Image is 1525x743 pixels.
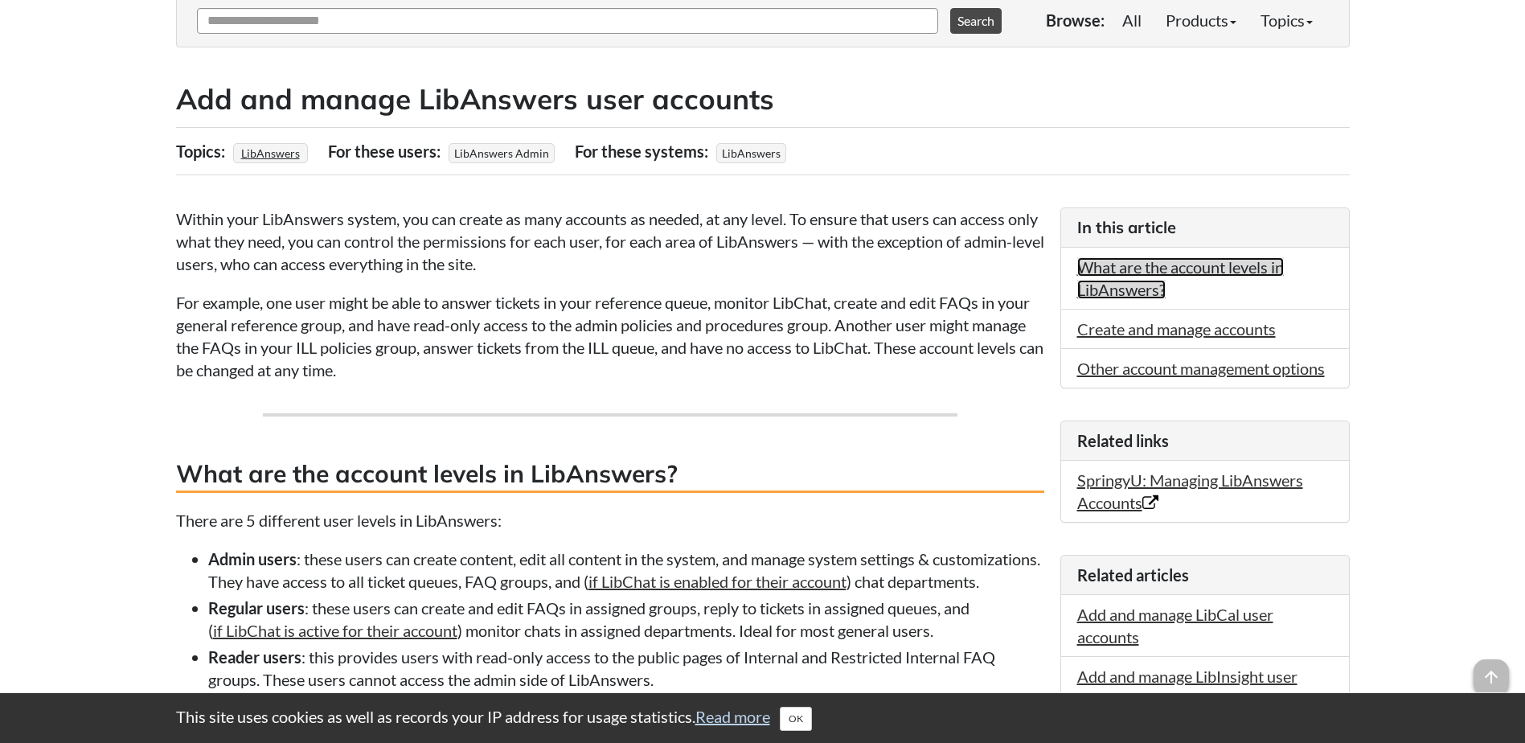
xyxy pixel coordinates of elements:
[208,646,1044,691] li: : this provides users with read-only access to the public pages of Internal and Restricted Intern...
[1154,4,1248,36] a: Products
[1077,605,1273,647] a: Add and manage LibCal user accounts
[1077,431,1169,450] span: Related links
[213,621,457,640] a: if LibChat is active for their account
[208,598,305,618] strong: Regular users
[716,143,786,163] span: LibAnswers
[328,136,445,166] div: For these users:
[176,80,1350,119] h2: Add and manage LibAnswers user accounts
[1077,470,1303,512] a: SpringyU: Managing LibAnswers Accounts
[176,136,229,166] div: Topics:
[1474,659,1509,695] span: arrow_upward
[950,8,1002,34] button: Search
[176,291,1044,381] p: For example, one user might be able to answer tickets in your reference queue, monitor LibChat, c...
[176,457,1044,493] h3: What are the account levels in LibAnswers?
[1077,319,1276,339] a: Create and manage accounts
[1474,661,1509,680] a: arrow_upward
[695,707,770,726] a: Read more
[208,597,1044,642] li: : these users can create and edit FAQs in assigned groups, reply to tickets in assigned queues, a...
[1077,257,1284,299] a: What are the account levels in LibAnswers?
[575,136,712,166] div: For these systems:
[239,142,302,165] a: LibAnswers
[1077,359,1325,378] a: Other account management options
[1110,4,1154,36] a: All
[208,548,1044,593] li: : these users can create content, edit all content in the system, and manage system settings & cu...
[208,549,297,569] strong: Admin users
[588,572,847,591] a: if LibChat is enabled for their account
[1077,667,1297,708] a: Add and manage LibInsight user accounts
[1077,216,1333,239] h3: In this article
[176,207,1044,275] p: Within your LibAnswers system, you can create as many accounts as needed, at any level. To ensure...
[160,705,1366,731] div: This site uses cookies as well as records your IP address for usage statistics.
[176,509,1044,532] p: There are 5 different user levels in LibAnswers:
[208,647,301,667] strong: Reader users
[1046,9,1105,31] p: Browse:
[1248,4,1325,36] a: Topics
[780,707,812,731] button: Close
[449,143,555,163] span: LibAnswers Admin
[1077,565,1189,585] span: Related articles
